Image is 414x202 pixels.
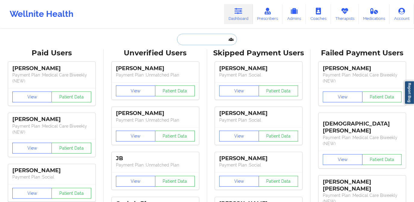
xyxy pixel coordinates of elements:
button: Patient Data [51,188,91,199]
div: Failed Payment Users [315,48,410,58]
button: Patient Data [155,131,195,141]
button: View [323,92,363,102]
button: View [219,176,259,187]
p: Payment Plan : Unmatched Plan [116,72,195,78]
p: Payment Plan : Unmatched Plan [116,117,195,123]
button: View [12,188,52,199]
button: Patient Data [155,85,195,96]
button: View [323,154,363,165]
a: Report Bug [404,81,414,104]
p: Payment Plan : Medical Care Biweekly (NEW) [12,72,91,84]
div: Skipped Payment Users [211,48,307,58]
div: [PERSON_NAME] [12,65,91,72]
button: View [219,85,259,96]
button: View [116,176,156,187]
div: [PERSON_NAME] [219,155,298,162]
button: View [116,85,156,96]
div: [PERSON_NAME] [323,65,402,72]
a: Admins [282,4,306,24]
div: [PERSON_NAME] [PERSON_NAME] [323,179,402,192]
button: Patient Data [362,154,402,165]
p: Payment Plan : Medical Care Biweekly (NEW) [323,72,402,84]
button: View [116,131,156,141]
p: Payment Plan : Unmatched Plan [116,162,195,168]
p: Payment Plan : Social [219,162,298,168]
button: Patient Data [155,176,195,187]
a: Dashboard [224,4,253,24]
div: JB [116,155,195,162]
a: Therapists [331,4,359,24]
button: View [12,92,52,102]
button: View [12,143,52,154]
div: Unverified Users [108,48,203,58]
p: Payment Plan : Medical Care Biweekly (NEW) [323,135,402,147]
button: Patient Data [259,85,298,96]
div: [PERSON_NAME] [219,110,298,117]
button: View [219,131,259,141]
div: [PERSON_NAME] [219,65,298,72]
p: Payment Plan : Social [219,72,298,78]
p: Payment Plan : Medical Care Biweekly (NEW) [12,123,91,135]
a: Account [390,4,414,24]
div: [DEMOGRAPHIC_DATA][PERSON_NAME] [323,116,402,134]
a: Medications [359,4,390,24]
div: [PERSON_NAME] [12,116,91,123]
div: [PERSON_NAME] [12,167,91,174]
button: Patient Data [259,176,298,187]
a: Coaches [306,4,331,24]
p: Payment Plan : Social [219,117,298,123]
div: [PERSON_NAME] [116,110,195,117]
div: Paid Users [4,48,99,58]
button: Patient Data [51,143,91,154]
button: Patient Data [51,92,91,102]
button: Patient Data [259,131,298,141]
p: Payment Plan : Social [12,174,91,180]
div: [PERSON_NAME] [116,65,195,72]
a: Prescribers [253,4,283,24]
button: Patient Data [362,92,402,102]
